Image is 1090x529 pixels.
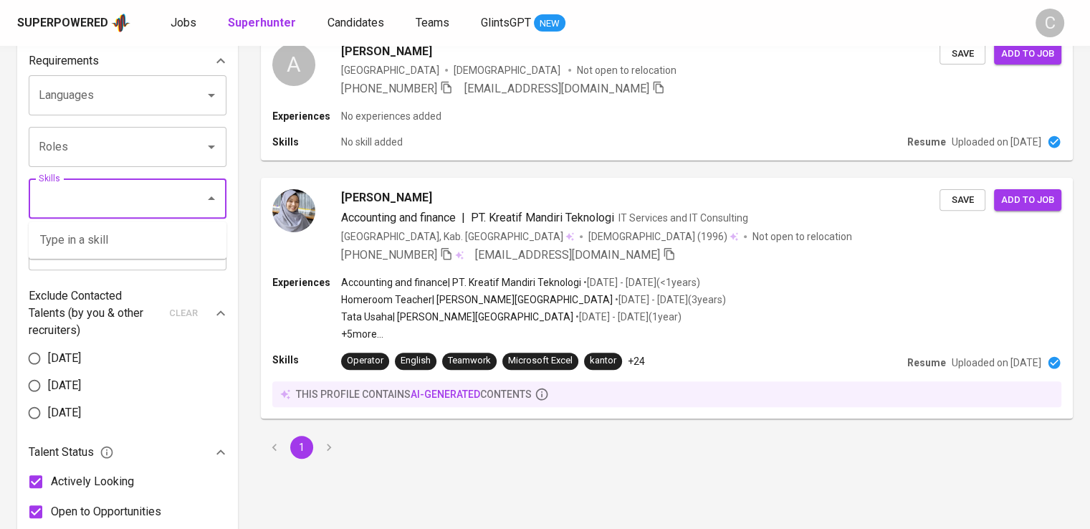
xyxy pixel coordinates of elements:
div: (1996) [588,229,738,244]
p: Not open to relocation [577,63,677,77]
a: Superpoweredapp logo [17,12,130,34]
p: Requirements [29,52,99,70]
p: this profile contains contents [296,387,532,401]
b: Superhunter [228,16,296,29]
span: Add to job [1001,192,1054,209]
p: No experiences added [341,109,441,123]
span: [EMAIL_ADDRESS][DOMAIN_NAME] [475,248,660,262]
a: A[PERSON_NAME][GEOGRAPHIC_DATA][DEMOGRAPHIC_DATA] Not open to relocation[PHONE_NUMBER] [EMAIL_ADD... [261,32,1073,161]
p: Exclude Contacted Talents (by you & other recruiters) [29,287,161,339]
nav: pagination navigation [261,436,343,459]
span: | [462,209,465,227]
span: Accounting and finance [341,211,456,224]
p: Skills [272,135,341,149]
span: Jobs [171,16,196,29]
p: No skill added [341,135,403,149]
div: Superpowered [17,15,108,32]
span: Save [947,192,978,209]
div: [GEOGRAPHIC_DATA], Kab. [GEOGRAPHIC_DATA] [341,229,574,244]
a: [PERSON_NAME]Accounting and finance|PT. Kreatif Mandiri TeknologiIT Services and IT Consulting[GE... [261,178,1073,419]
div: Operator [347,354,383,368]
div: kantor [590,354,616,368]
span: [DEMOGRAPHIC_DATA] [588,229,697,244]
a: Superhunter [228,14,299,32]
p: Accounting and finance | PT. Kreatif Mandiri Teknologi [341,275,581,290]
span: [DATE] [48,377,81,394]
span: Save [947,46,978,62]
span: [PHONE_NUMBER] [341,82,437,95]
div: Exclude Contacted Talents (by you & other recruiters)clear [29,287,226,339]
p: Uploaded on [DATE] [952,135,1041,149]
div: Microsoft Excel [508,354,573,368]
button: Save [940,43,985,65]
div: A [272,43,315,86]
span: Open to Opportunities [51,503,161,520]
p: • [DATE] - [DATE] ( <1 years ) [581,275,700,290]
p: Uploaded on [DATE] [952,356,1041,370]
span: Actively Looking [51,473,134,490]
span: [DATE] [48,350,81,367]
button: Add to job [994,43,1061,65]
span: GlintsGPT [481,16,531,29]
div: Talent Status [29,438,226,467]
a: Candidates [328,14,387,32]
div: [GEOGRAPHIC_DATA] [341,63,439,77]
span: Add to job [1001,46,1054,62]
span: [DEMOGRAPHIC_DATA] [454,63,563,77]
div: Type in a skill [29,221,226,259]
button: Open [201,137,221,157]
span: Teams [416,16,449,29]
p: Skills [272,353,341,367]
img: 1835447e8b8f815f7ade61774824eda6.jpg [272,189,315,232]
span: [PERSON_NAME] [341,189,432,206]
span: PT. Kreatif Mandiri Teknologi [471,211,614,224]
span: Candidates [328,16,384,29]
div: C [1036,9,1064,37]
p: Homeroom Teacher | [PERSON_NAME][GEOGRAPHIC_DATA] [341,292,613,307]
p: Experiences [272,275,341,290]
a: GlintsGPT NEW [481,14,565,32]
span: IT Services and IT Consulting [618,212,748,224]
span: [EMAIL_ADDRESS][DOMAIN_NAME] [464,82,649,95]
span: [PHONE_NUMBER] [341,248,437,262]
span: Talent Status [29,444,114,461]
p: • [DATE] - [DATE] ( 1 year ) [573,310,682,324]
div: Requirements [29,47,226,75]
p: • [DATE] - [DATE] ( 3 years ) [613,292,726,307]
a: Teams [416,14,452,32]
button: page 1 [290,436,313,459]
div: Teamwork [448,354,491,368]
button: Add to job [994,189,1061,211]
p: +24 [628,354,645,368]
p: Resume [907,356,946,370]
span: [PERSON_NAME] [341,43,432,60]
p: +5 more ... [341,327,726,341]
img: app logo [111,12,130,34]
a: Jobs [171,14,199,32]
p: Resume [907,135,946,149]
button: Save [940,189,985,211]
button: Open [201,85,221,105]
span: NEW [534,16,565,31]
div: English [401,354,431,368]
p: Experiences [272,109,341,123]
p: Tata Usaha | [PERSON_NAME][GEOGRAPHIC_DATA] [341,310,573,324]
span: [DATE] [48,404,81,421]
span: AI-generated [411,389,480,400]
p: Not open to relocation [752,229,852,244]
button: Close [201,189,221,209]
